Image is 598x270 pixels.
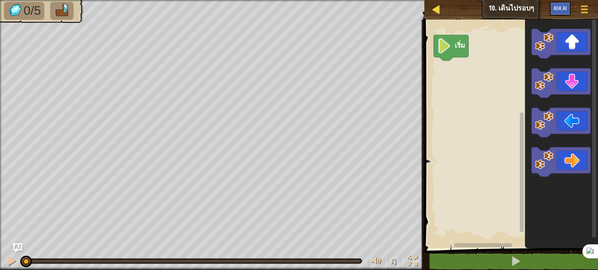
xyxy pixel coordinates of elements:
button: สลับเป็นเต็มจอ [405,254,420,270]
button: Ask AI [550,2,571,16]
div: พื้นที่ทำงาน Blockly [422,16,598,248]
span: ♫ [390,255,397,267]
text: เริ่ม [455,40,465,50]
button: ♫ [388,254,401,270]
span: Ask AI [554,4,567,12]
button: ปรับระดับเสียง [369,254,384,270]
button: แสดงเมนูเกมส์ [575,2,594,20]
span: 0/5 [24,3,41,17]
button: Ctrl + P: Pause [4,254,19,270]
li: เก็บอัญมณี [4,2,44,20]
li: ไปที่แพ [50,2,74,20]
button: Ask AI [13,243,22,253]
